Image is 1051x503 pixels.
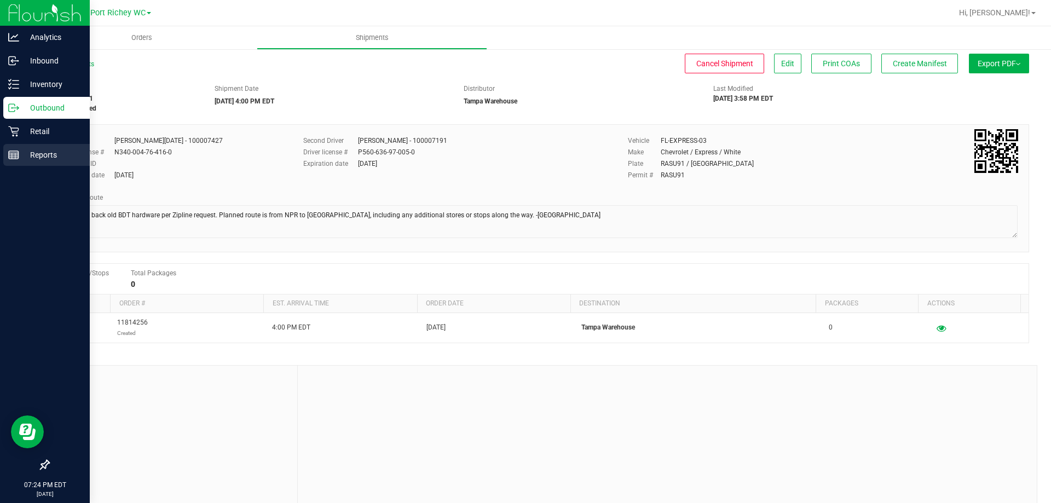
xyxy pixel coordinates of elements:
inline-svg: Outbound [8,102,19,113]
th: Order date [417,294,570,313]
label: Driver license # [303,147,358,157]
label: Permit # [628,170,661,180]
span: [DATE] [426,322,446,333]
th: Order # [110,294,263,313]
a: Shipments [257,26,487,49]
span: 4:00 PM EDT [272,322,310,333]
span: 11814256 [117,317,148,338]
span: Shipment # [48,84,198,94]
strong: [DATE] 3:58 PM EDT [713,95,773,102]
div: RASU91 / [GEOGRAPHIC_DATA] [661,159,754,169]
p: 07:24 PM EDT [5,480,85,490]
span: Notes [57,374,289,387]
span: Orders [117,33,167,43]
label: Distributor [464,84,495,94]
p: Outbound [19,101,85,114]
th: Actions [918,294,1020,313]
div: [DATE] [114,170,134,180]
p: [DATE] [5,490,85,498]
inline-svg: Inventory [8,79,19,90]
a: Orders [26,26,257,49]
p: Tampa Warehouse [581,322,816,333]
div: FL-EXPRESS-03 [661,136,707,146]
th: Packages [816,294,918,313]
strong: [DATE] 4:00 PM EDT [215,97,274,105]
span: 0 [829,322,833,333]
span: Total Packages [131,269,176,277]
span: Create Manifest [893,59,947,68]
p: Reports [19,148,85,161]
div: [PERSON_NAME][DATE] - 100007427 [114,136,223,146]
label: Last Modified [713,84,753,94]
span: Print COAs [823,59,860,68]
inline-svg: Retail [8,126,19,137]
button: Cancel Shipment [685,54,764,73]
div: N340-004-76-416-0 [114,147,172,157]
span: Shipments [341,33,403,43]
p: Inventory [19,78,85,91]
label: Shipment Date [215,84,258,94]
button: Create Manifest [881,54,958,73]
th: Destination [570,294,816,313]
div: RASU91 [661,170,685,180]
span: New Port Richey WC [72,8,146,18]
div: Chevrolet / Express / White [661,147,741,157]
label: Make [628,147,661,157]
button: Print COAs [811,54,871,73]
label: Plate [628,159,661,169]
button: Edit [774,54,801,73]
button: Export PDF [969,54,1029,73]
strong: 0 [131,280,135,288]
p: Analytics [19,31,85,44]
label: Expiration date [303,159,358,169]
p: Inbound [19,54,85,67]
div: P560-636-97-005-0 [358,147,415,157]
qrcode: 20250819-001 [974,129,1018,173]
span: Hi, [PERSON_NAME]! [959,8,1030,17]
inline-svg: Inbound [8,55,19,66]
p: Created [117,328,148,338]
inline-svg: Reports [8,149,19,160]
p: Retail [19,125,85,138]
inline-svg: Analytics [8,32,19,43]
img: Scan me! [974,129,1018,173]
span: Edit [781,59,794,68]
strong: Tampa Warehouse [464,97,517,105]
th: Est. arrival time [263,294,417,313]
div: [DATE] [358,159,377,169]
div: [PERSON_NAME] - 100007191 [358,136,447,146]
label: Vehicle [628,136,661,146]
iframe: Resource center [11,415,44,448]
span: Cancel Shipment [696,59,753,68]
label: Second Driver [303,136,358,146]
